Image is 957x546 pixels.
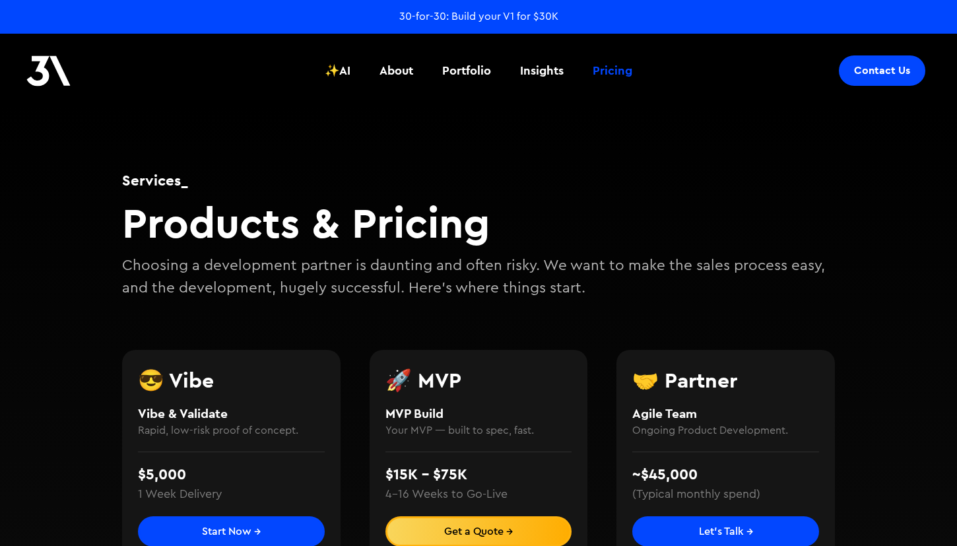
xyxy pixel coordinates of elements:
[632,423,819,438] h4: Ongoing Product Development.
[854,64,910,77] div: Contact Us
[138,404,325,423] h4: Vibe & Validate
[385,465,467,483] strong: $15K - $75K
[632,486,760,503] div: (Typical monthly spend)
[138,463,186,486] div: $5,000
[585,46,640,95] a: Pricing
[520,62,564,79] div: Insights
[122,255,835,299] p: Choosing a development partner is daunting and often risky. We want to make the sales process eas...
[632,370,819,391] h3: 🤝 Partner
[385,486,508,503] div: 4–16 Weeks to Go-Live
[122,197,835,248] h2: Products & Pricing
[372,46,421,95] a: About
[434,46,499,95] a: Portfolio
[385,404,572,423] h4: MVP Build
[138,423,325,438] h4: Rapid, low-risk proof of concept.
[399,9,558,24] a: 30-for-30: Build your V1 for $30K
[593,62,632,79] div: Pricing
[632,463,698,486] div: ~$45,000
[138,370,325,391] h3: 😎 Vibe
[385,423,572,438] h4: Your MVP — built to spec, fast.
[325,62,350,79] div: ✨AI
[632,404,819,423] h4: Agile Team
[385,370,572,391] h3: 🚀 MVP
[379,62,413,79] div: About
[317,46,358,95] a: ✨AI
[138,486,222,503] div: 1 Week Delivery
[512,46,572,95] a: Insights
[442,62,491,79] div: Portfolio
[122,170,835,191] h1: Services_
[839,55,925,86] a: Contact Us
